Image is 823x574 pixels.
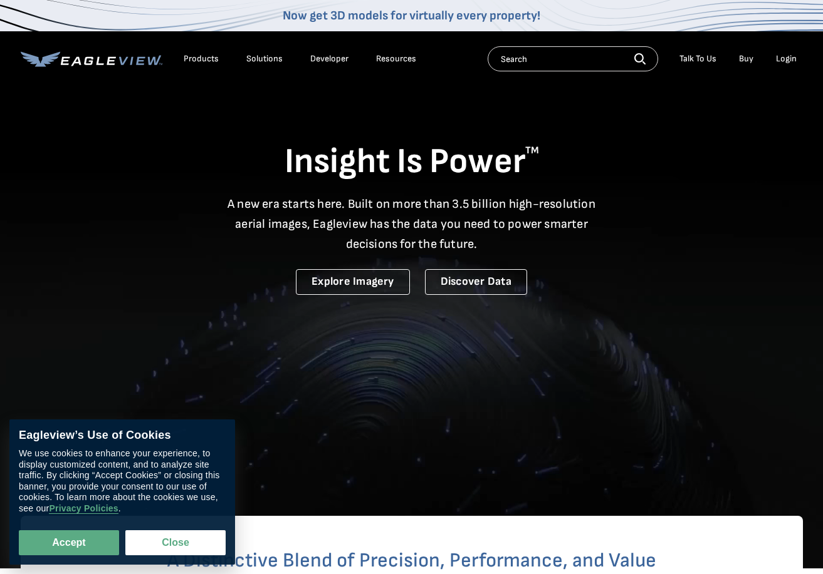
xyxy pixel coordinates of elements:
[49,504,118,515] a: Privacy Policies
[125,530,226,555] button: Close
[310,53,349,64] a: Developer
[246,53,283,64] div: Solutions
[776,53,797,64] div: Login
[283,8,540,23] a: Now get 3D models for virtually every property!
[220,194,604,254] p: A new era starts here. Built on more than 3.5 billion high-resolution aerial images, Eagleview ha...
[525,145,539,156] sup: TM
[71,551,753,571] h2: A Distinctive Blend of Precision, Performance, and Value
[739,53,753,64] a: Buy
[488,46,658,71] input: Search
[679,53,716,64] div: Talk To Us
[376,53,416,64] div: Resources
[19,429,226,443] div: Eagleview’s Use of Cookies
[425,269,527,295] a: Discover Data
[296,269,410,295] a: Explore Imagery
[184,53,219,64] div: Products
[19,530,119,555] button: Accept
[21,140,803,184] h1: Insight Is Power
[19,449,226,515] div: We use cookies to enhance your experience, to display customized content, and to analyze site tra...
